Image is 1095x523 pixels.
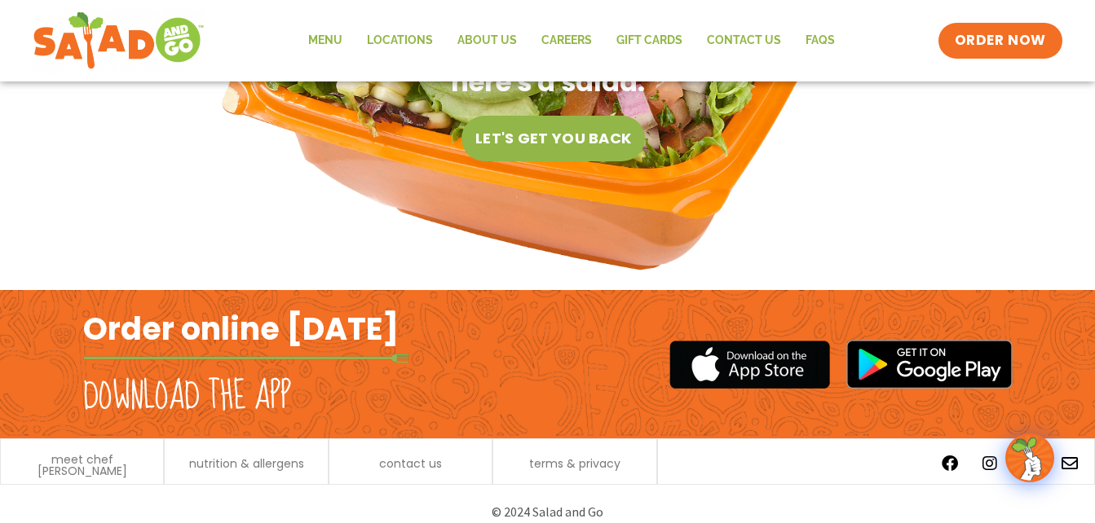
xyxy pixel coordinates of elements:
a: Careers [529,22,604,59]
a: terms & privacy [529,458,620,469]
a: nutrition & allergens [189,458,304,469]
a: ORDER NOW [938,23,1062,59]
a: GIFT CARDS [604,22,695,59]
a: Locations [355,22,445,59]
span: ORDER NOW [955,31,1046,51]
h2: Order online [DATE] [83,309,399,349]
a: contact us [379,458,442,469]
img: new-SAG-logo-768×292 [33,8,205,73]
a: About Us [445,22,529,59]
img: google_play [846,340,1013,389]
a: Menu [296,22,355,59]
h2: Download the app [83,374,291,420]
img: wpChatIcon [1007,435,1053,481]
a: meet chef [PERSON_NAME] [9,454,155,477]
a: Contact Us [695,22,793,59]
img: fork [83,354,409,363]
p: © 2024 Salad and Go [91,501,1004,523]
a: Let's get you back [461,116,645,161]
a: FAQs [793,22,847,59]
span: Let's get you back [475,130,631,147]
nav: Menu [296,22,847,59]
h2: We can't find whatever you're looking for... so here's a salad. [360,11,735,97]
img: appstore [669,338,830,391]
